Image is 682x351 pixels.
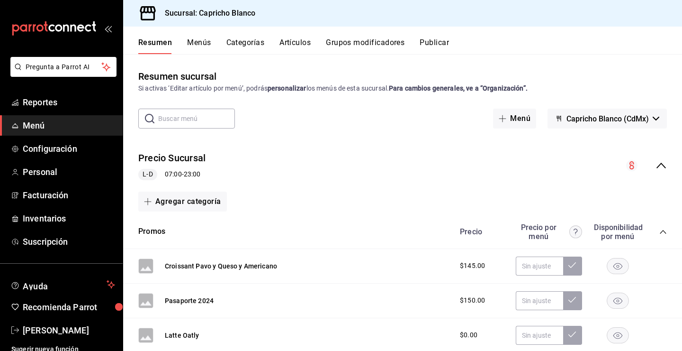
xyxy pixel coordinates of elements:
button: Publicar [420,38,449,54]
strong: Para cambios generales, ve a “Organización”. [389,84,528,92]
span: $0.00 [460,330,477,340]
div: Disponibilidad por menú [594,223,641,241]
span: [PERSON_NAME] [23,324,115,337]
button: Latte Oatly [165,331,199,340]
div: 07:00 - 23:00 [138,169,206,180]
button: Agregar categoría [138,192,227,212]
input: Sin ajuste [516,291,563,310]
button: Pasaporte 2024 [165,296,214,305]
span: Reportes [23,96,115,109]
button: Pregunta a Parrot AI [10,57,117,77]
span: Pregunta a Parrot AI [26,62,102,72]
span: Personal [23,166,115,178]
div: Precio por menú [516,223,582,241]
button: Croissant Pavo y Queso y Americano [165,261,277,271]
span: Facturación [23,189,115,202]
button: collapse-category-row [659,228,667,236]
span: Configuración [23,142,115,155]
strong: personalizar [268,84,306,92]
span: L-D [139,169,156,179]
span: Suscripción [23,235,115,248]
button: open_drawer_menu [104,25,112,32]
span: Ayuda [23,279,103,290]
span: $145.00 [460,261,485,271]
span: $150.00 [460,296,485,305]
span: Menú [23,119,115,132]
div: navigation tabs [138,38,682,54]
button: Menús [187,38,211,54]
a: Pregunta a Parrot AI [7,69,117,79]
button: Artículos [279,38,311,54]
span: Inventarios [23,212,115,225]
h3: Sucursal: Capricho Blanco [157,8,255,19]
button: Resumen [138,38,172,54]
span: Recomienda Parrot [23,301,115,314]
button: Precio Sucursal [138,151,206,165]
div: Si activas ‘Editar artículo por menú’, podrás los menús de esta sucursal. [138,83,667,93]
input: Sin ajuste [516,326,563,345]
div: Resumen sucursal [138,69,216,83]
input: Sin ajuste [516,257,563,276]
button: Promos [138,226,165,237]
button: Menú [493,109,536,129]
span: Capricho Blanco (CdMx) [566,114,649,123]
button: Categorías [226,38,265,54]
div: Precio [450,227,511,236]
div: collapse-menu-row [123,144,682,188]
button: Grupos modificadores [326,38,404,54]
input: Buscar menú [158,109,235,128]
button: Capricho Blanco (CdMx) [547,109,667,129]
